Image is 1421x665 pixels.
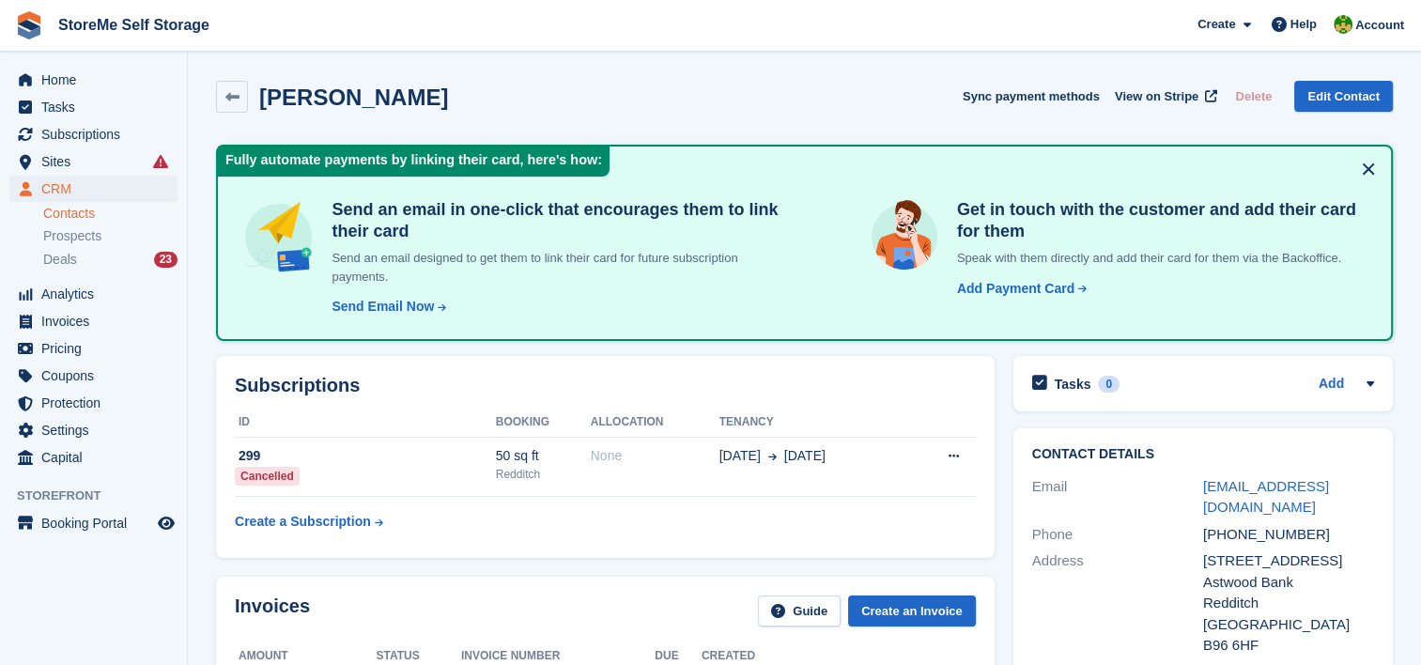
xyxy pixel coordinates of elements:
[9,390,178,416] a: menu
[591,446,719,466] div: None
[155,512,178,534] a: Preview store
[324,249,791,286] p: Send an email designed to get them to link their card for future subscription payments.
[9,417,178,443] a: menu
[153,154,168,169] i: Smart entry sync failures have occurred
[9,176,178,202] a: menu
[41,444,154,471] span: Capital
[235,595,310,626] h2: Invoices
[1290,15,1317,34] span: Help
[15,11,43,39] img: stora-icon-8386f47178a22dfd0bd8f6a31ec36ba5ce8667c1dd55bd0f319d3a0aa187defe.svg
[591,408,719,438] th: Allocation
[43,226,178,246] a: Prospects
[1334,15,1352,34] img: StorMe
[235,446,496,466] div: 299
[1107,81,1221,112] a: View on Stripe
[1032,447,1374,462] h2: Contact Details
[43,250,178,270] a: Deals 23
[957,279,1074,299] div: Add Payment Card
[332,297,434,317] div: Send Email Now
[496,446,591,466] div: 50 sq ft
[9,94,178,120] a: menu
[848,595,976,626] a: Create an Invoice
[784,446,826,466] span: [DATE]
[218,147,610,177] div: Fully automate payments by linking their card, here's how:
[41,308,154,334] span: Invoices
[1294,81,1393,112] a: Edit Contact
[1032,550,1203,657] div: Address
[1228,81,1279,112] button: Delete
[1203,593,1374,614] div: Redditch
[1203,550,1374,572] div: [STREET_ADDRESS]
[41,148,154,175] span: Sites
[9,363,178,389] a: menu
[1032,476,1203,518] div: Email
[41,67,154,93] span: Home
[950,279,1089,299] a: Add Payment Card
[154,252,178,268] div: 23
[963,81,1100,112] button: Sync payment methods
[950,249,1368,268] p: Speak with them directly and add their card for them via the Backoffice.
[41,335,154,362] span: Pricing
[1203,614,1374,636] div: [GEOGRAPHIC_DATA]
[41,417,154,443] span: Settings
[235,408,496,438] th: ID
[41,390,154,416] span: Protection
[43,251,77,269] span: Deals
[41,121,154,147] span: Subscriptions
[235,375,976,396] h2: Subscriptions
[41,363,154,389] span: Coupons
[9,121,178,147] a: menu
[43,227,101,245] span: Prospects
[41,281,154,307] span: Analytics
[240,199,317,275] img: send-email-b5881ef4c8f827a638e46e229e590028c7e36e3a6c99d2365469aff88783de13.svg
[41,176,154,202] span: CRM
[496,466,591,483] div: Redditch
[1032,524,1203,546] div: Phone
[1055,376,1091,393] h2: Tasks
[51,9,217,40] a: StoreMe Self Storage
[950,199,1368,241] h4: Get in touch with the customer and add their card for them
[1203,635,1374,657] div: B96 6HF
[1203,478,1329,516] a: [EMAIL_ADDRESS][DOMAIN_NAME]
[1115,87,1198,106] span: View on Stripe
[1355,16,1404,35] span: Account
[235,504,383,539] a: Create a Subscription
[867,199,942,274] img: get-in-touch-e3e95b6451f4e49772a6039d3abdde126589d6f45a760754adfa51be33bf0f70.svg
[496,408,591,438] th: Booking
[719,408,906,438] th: Tenancy
[758,595,841,626] a: Guide
[9,335,178,362] a: menu
[235,512,371,532] div: Create a Subscription
[9,510,178,536] a: menu
[259,85,448,110] h2: [PERSON_NAME]
[9,281,178,307] a: menu
[41,94,154,120] span: Tasks
[1197,15,1235,34] span: Create
[9,148,178,175] a: menu
[719,446,761,466] span: [DATE]
[9,444,178,471] a: menu
[235,467,300,486] div: Cancelled
[1203,524,1374,546] div: [PHONE_NUMBER]
[17,487,187,505] span: Storefront
[43,205,178,223] a: Contacts
[1203,572,1374,594] div: Astwood Bank
[1319,374,1344,395] a: Add
[41,510,154,536] span: Booking Portal
[1098,376,1120,393] div: 0
[9,308,178,334] a: menu
[324,199,791,241] h4: Send an email in one-click that encourages them to link their card
[9,67,178,93] a: menu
